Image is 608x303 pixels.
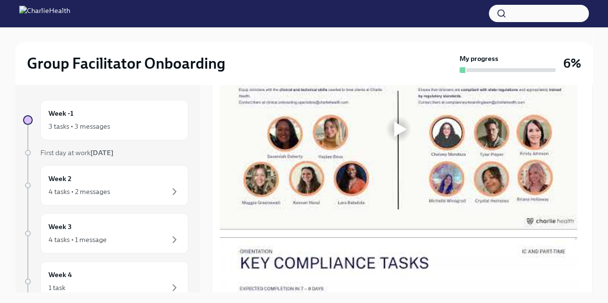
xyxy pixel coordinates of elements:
div: 4 tasks • 1 message [49,235,107,244]
img: CharlieHealth [19,6,70,21]
div: 1 task [49,283,65,292]
a: Week 41 task [23,261,188,302]
div: 3 tasks • 3 messages [49,121,110,131]
h6: Week 3 [49,221,72,232]
h6: Week 2 [49,173,72,184]
h3: 6% [563,55,581,72]
h6: Week 4 [49,269,72,280]
strong: My progress [459,54,498,63]
a: Week 34 tasks • 1 message [23,213,188,254]
div: 4 tasks • 2 messages [49,187,110,196]
a: Week -13 tasks • 3 messages [23,100,188,140]
h2: Group Facilitator Onboarding [27,54,225,73]
h6: Week -1 [49,108,74,119]
span: First day at work [40,148,113,157]
strong: [DATE] [90,148,113,157]
a: Week 24 tasks • 2 messages [23,165,188,206]
a: First day at work[DATE] [23,148,188,158]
